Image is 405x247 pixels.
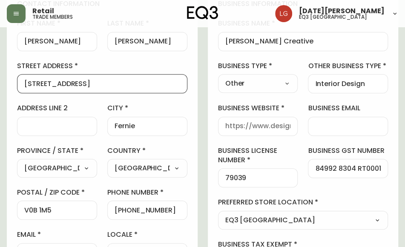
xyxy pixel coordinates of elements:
label: city [107,103,187,113]
span: Retail [32,8,54,14]
label: business website [218,103,298,113]
label: province / state [17,146,97,155]
label: other business type [308,61,388,71]
label: business license number [218,146,298,165]
img: 2638f148bab13be18035375ceda1d187 [275,5,292,22]
label: business email [308,103,388,113]
label: street address [17,61,187,71]
label: business type [218,61,298,71]
label: country [107,146,187,155]
h5: trade members [32,14,73,20]
label: postal / zip code [17,188,97,197]
label: locale [107,230,187,239]
label: email [17,230,97,239]
label: business gst number [308,146,388,155]
label: preferred store location [218,198,388,207]
label: address line 2 [17,103,97,113]
input: https://www.designshop.com [225,122,291,130]
h5: eq3 [GEOGRAPHIC_DATA] [299,14,367,20]
label: phone number [107,188,187,197]
img: logo [187,6,218,20]
span: [DATE][PERSON_NAME] [299,8,385,14]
